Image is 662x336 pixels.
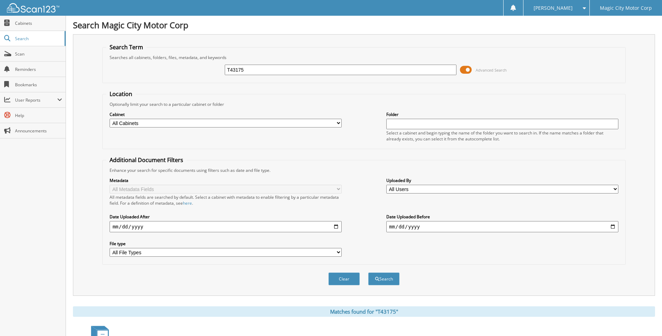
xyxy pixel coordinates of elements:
label: File type [110,241,342,247]
div: All metadata fields are searched by default. Select a cabinet with metadata to enable filtering b... [110,194,342,206]
span: Reminders [15,66,62,72]
button: Search [368,272,400,285]
span: Announcements [15,128,62,134]
a: here [183,200,192,206]
div: Matches found for "T43175" [73,306,655,317]
legend: Additional Document Filters [106,156,187,164]
input: start [110,221,342,232]
span: Bookmarks [15,82,62,88]
span: Cabinets [15,20,62,26]
div: Select a cabinet and begin typing the name of the folder you want to search in. If the name match... [386,130,618,142]
legend: Search Term [106,43,147,51]
label: Folder [386,111,618,117]
span: Magic City Motor Corp [600,6,652,10]
label: Date Uploaded After [110,214,342,220]
span: Advanced Search [476,67,507,73]
span: Help [15,112,62,118]
span: Scan [15,51,62,57]
label: Date Uploaded Before [386,214,618,220]
button: Clear [328,272,360,285]
legend: Location [106,90,136,98]
img: scan123-logo-white.svg [7,3,59,13]
label: Cabinet [110,111,342,117]
span: Search [15,36,61,42]
span: [PERSON_NAME] [534,6,573,10]
div: Searches all cabinets, folders, files, metadata, and keywords [106,54,622,60]
div: Optionally limit your search to a particular cabinet or folder [106,101,622,107]
label: Uploaded By [386,177,618,183]
label: Metadata [110,177,342,183]
input: end [386,221,618,232]
h1: Search Magic City Motor Corp [73,19,655,31]
div: Enhance your search for specific documents using filters such as date and file type. [106,167,622,173]
span: User Reports [15,97,57,103]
